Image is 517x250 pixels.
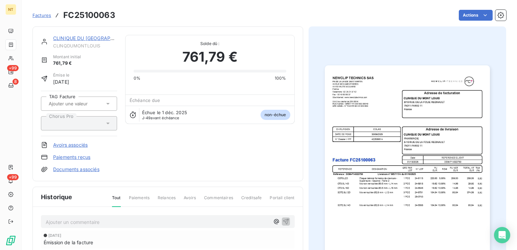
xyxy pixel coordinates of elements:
span: Tout [112,195,121,207]
span: 761,79 € [182,47,238,67]
span: CLINQDUMONTLOUIS [53,43,117,48]
a: Paiements reçus [53,154,90,161]
a: Factures [32,12,51,19]
span: [DATE] [48,233,61,237]
a: Documents associés [53,166,99,173]
span: Montant initial [53,54,81,60]
img: Logo LeanPay [5,235,16,246]
span: 0% [134,75,140,81]
span: J-49 [142,116,151,120]
span: 8 [13,79,19,85]
span: non-échue [261,110,290,120]
button: Actions [459,10,493,21]
span: Historique [41,192,72,202]
span: [DATE] [53,78,69,85]
span: avant échéance [142,116,179,120]
div: Open Intercom Messenger [494,227,510,243]
span: Émission de la facture [44,239,93,246]
span: +99 [7,65,19,71]
span: Creditsafe [241,195,262,206]
input: Ajouter une valeur [48,101,116,107]
span: 761,79 € [53,60,81,67]
a: CLINIQUE DU [GEOGRAPHIC_DATA] [53,35,135,41]
span: Paiements [129,195,150,206]
a: Avoirs associés [53,142,88,148]
span: Solde dû : [134,41,286,47]
span: Échéance due [130,98,160,103]
span: +99 [7,174,19,180]
h3: FC25100063 [63,9,115,21]
span: Factures [32,13,51,18]
span: Émise le [53,72,69,78]
span: Avoirs [184,195,196,206]
span: Relances [158,195,176,206]
span: 100% [275,75,286,81]
div: NT [5,4,16,15]
span: Portail client [270,195,294,206]
span: Échue le 1 déc. 2025 [142,110,187,115]
span: Commentaires [204,195,233,206]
